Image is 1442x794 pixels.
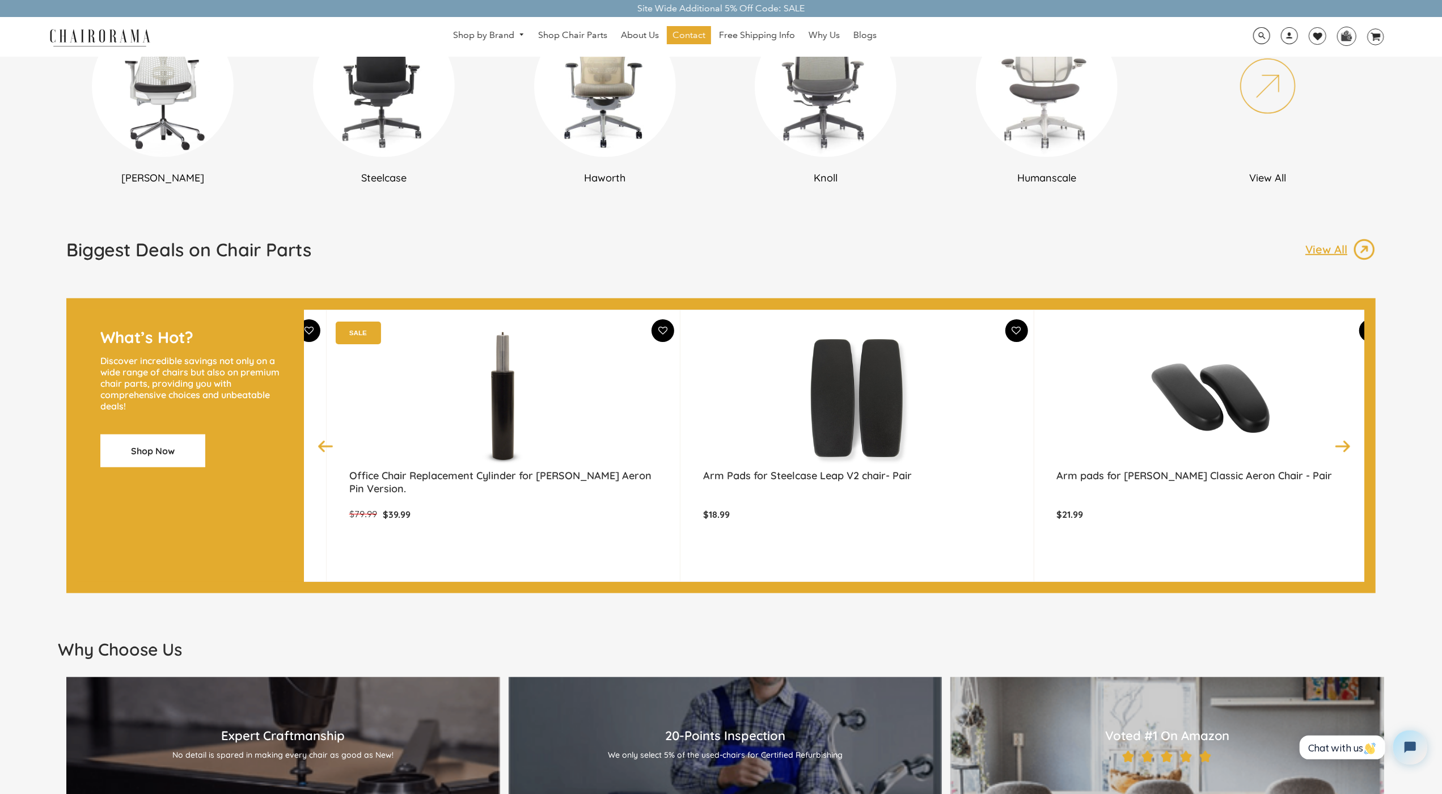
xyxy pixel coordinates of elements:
[755,15,897,157] img: DSC_6648_360x_b06c3dee-c9de-4039-a109-abe52bcda104_300x300.webp
[809,29,840,41] span: Why Us
[58,15,268,184] a: [PERSON_NAME]
[520,728,931,744] h2: 20-Points Inspection
[1120,750,1214,765] img: image_18.png
[349,329,367,336] text: SALE
[100,434,205,467] a: Shop Now
[976,15,1118,157] img: DSC_6036-min_360x_bcd95d38-0996-4c89-acee-1464bee9fefc_300x300.webp
[1163,171,1373,184] h2: View All
[279,15,489,184] a: Steelcase
[703,327,1011,469] img: Arm Pads for Steelcase Leap V2 chair- Pair - chairorama
[298,319,320,342] button: Add To Wishlist
[58,639,1385,660] h2: Why Choose Us
[1353,238,1376,261] img: image_13.png
[803,26,845,44] a: Why Us
[621,29,659,41] span: About Us
[1057,469,1365,497] a: Arm pads for [PERSON_NAME] Classic Aeron Chair - Pair
[43,27,157,47] img: chairorama
[1333,436,1353,455] button: Next
[66,238,311,270] a: Biggest Deals on Chair Parts
[1359,319,1382,342] button: Add To Wishlist
[703,327,1011,469] a: Arm Pads for Steelcase Leap V2 chair- Pair - chairorama Arm Pads for Steelcase Leap V2 chair- Pai...
[1197,15,1339,157] img: New_Project_2_6ea3accc-6ca5-46b8-b704-7bcc153a80af_300x300.png
[667,26,711,44] a: Contact
[66,238,311,261] h1: Biggest Deals on Chair Parts
[349,327,657,469] img: Office Chair Replacement Cylinder for Herman Miller Aeron Pin Version. - chairorama
[1338,27,1355,44] img: WhatsApp_Image_2024-07-12_at_16.23.01.webp
[100,355,281,412] p: Discover incredible savings not only on a wide range of chairs but also on premium chair parts, p...
[721,171,931,184] h2: Knoll
[349,469,657,497] a: Office Chair Replacement Cylinder for [PERSON_NAME] Aeron Pin Version.
[1057,327,1365,469] img: Arm pads for Herman Miller Classic Aeron Chair - Pair - chairorama
[500,171,710,184] h2: Haworth
[538,29,607,41] span: Shop Chair Parts
[942,15,1152,184] a: Humanscale
[205,26,1124,47] nav: DesktopNavigation
[673,29,705,41] span: Contact
[703,509,730,520] span: $18.99
[349,509,377,520] span: $79.99
[703,469,1011,497] a: Arm Pads for Steelcase Leap V2 chair- Pair
[1057,509,1084,520] span: $21.99
[532,26,613,44] a: Shop Chair Parts
[719,29,795,41] span: Free Shipping Info
[316,436,336,455] button: Previous
[962,728,1373,744] h2: Voted #1 On Amazon
[1287,721,1437,774] iframe: Tidio Chat
[447,27,530,44] a: Shop by Brand
[1305,242,1353,257] p: View All
[500,15,710,184] a: Haworth
[713,26,801,44] a: Free Shipping Info
[534,15,676,157] img: DSC_0009_360x_0c74c2c9-ada6-4bf5-a92a-d09ed509ee4d_300x300.webp
[349,327,657,469] a: Office Chair Replacement Cylinder for Herman Miller Aeron Pin Version. - chairorama Office Chair ...
[383,509,411,520] span: $39.99
[652,319,674,342] button: Add To Wishlist
[78,728,489,744] h2: Expert Craftmanship
[615,26,665,44] a: About Us
[853,29,877,41] span: Blogs
[721,15,931,184] a: Knoll
[78,750,489,760] p: No detail is spared in making every chair as good as New!
[520,750,931,760] p: We only select 5% of the used-chairs for Certified Refurbishing
[313,15,455,157] img: DSC_0302_360x_6e80a80c-f46d-4795-927b-5d2184506fe0_300x300.webp
[942,171,1152,184] h2: Humanscale
[1305,238,1376,261] a: View All
[1163,15,1373,184] a: View All
[848,26,882,44] a: Blogs
[279,171,489,184] h2: Steelcase
[58,171,268,184] h2: [PERSON_NAME]
[92,15,234,157] img: New_Project_1_a3282e8e-9a3b-4ba3-9537-0120933242cf_300x300.png
[1005,319,1028,342] button: Add To Wishlist
[100,327,281,347] h2: What’s Hot?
